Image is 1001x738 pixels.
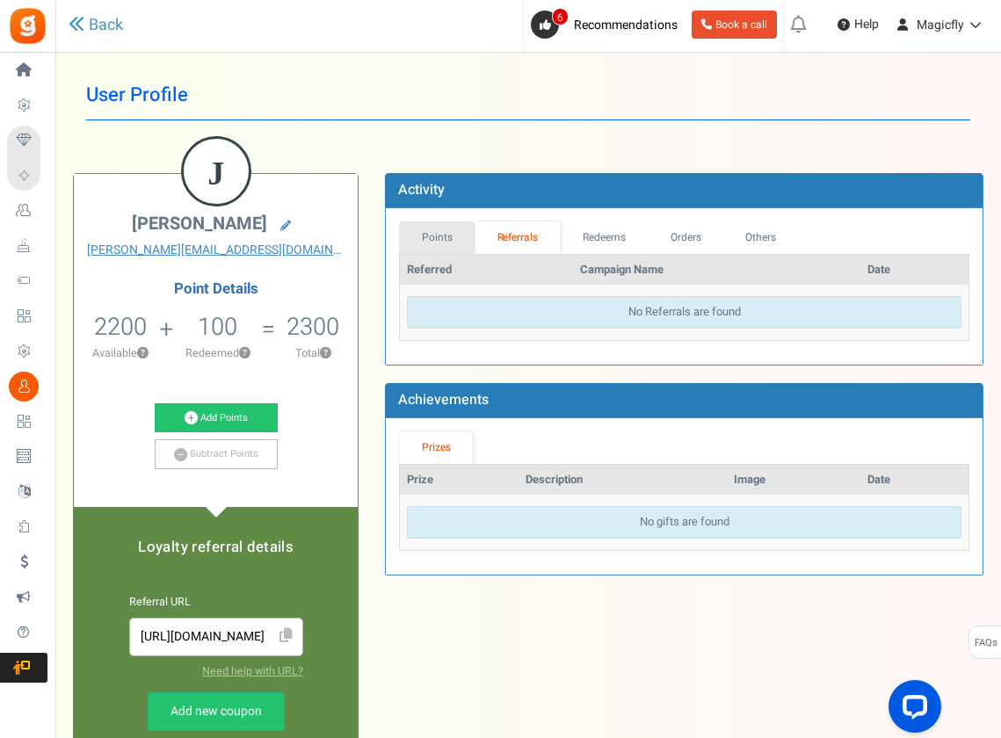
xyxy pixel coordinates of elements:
[132,211,267,236] span: [PERSON_NAME]
[155,439,278,469] a: Subtract Points
[850,16,879,33] span: Help
[974,626,997,660] span: FAQs
[184,139,249,207] figcaption: J
[278,345,350,361] p: Total
[648,221,723,254] a: Orders
[74,281,358,297] h4: Point Details
[176,345,260,361] p: Redeemed
[407,296,961,329] div: No Referrals are found
[202,663,303,679] a: Need help with URL?
[917,16,964,34] span: Magicfly
[272,621,301,652] span: Click to Copy
[400,255,573,286] th: Referred
[148,692,285,731] a: Add new coupon
[198,314,237,340] h5: 100
[320,348,331,359] button: ?
[398,389,489,410] b: Achievements
[552,8,569,25] span: 6
[86,70,970,120] h1: User Profile
[398,179,445,200] b: Activity
[137,348,149,359] button: ?
[574,16,678,34] span: Recommendations
[91,539,340,555] h5: Loyalty referral details
[692,11,777,39] a: Book a call
[239,348,250,359] button: ?
[860,465,968,496] th: Date
[155,403,278,433] a: Add Points
[860,255,968,286] th: Date
[475,221,561,254] a: Referrals
[129,597,303,609] h6: Referral URL
[573,255,860,286] th: Campaign Name
[531,11,685,39] a: 6 Recommendations
[399,221,475,254] a: Points
[83,345,158,361] p: Available
[561,221,649,254] a: Redeems
[400,465,519,496] th: Prize
[8,6,47,46] img: Gratisfaction
[94,309,147,344] span: 2200
[407,506,961,539] div: No gifts are found
[519,465,727,496] th: Description
[727,465,860,496] th: Image
[723,221,799,254] a: Others
[287,314,339,340] h5: 2300
[399,431,473,464] a: Prizes
[87,242,345,259] a: [PERSON_NAME][EMAIL_ADDRESS][DOMAIN_NAME]
[831,11,886,39] a: Help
